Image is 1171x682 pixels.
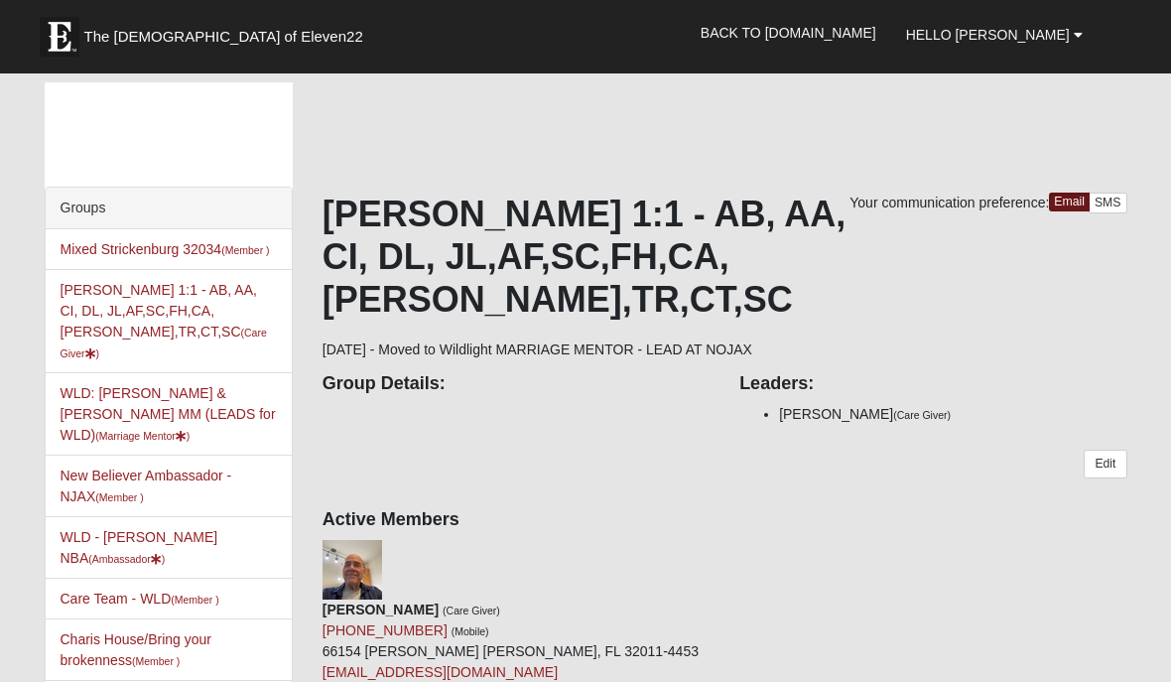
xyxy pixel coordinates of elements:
small: (Member ) [221,244,269,256]
small: (Care Giver) [893,409,951,421]
img: Eleven22 logo [40,17,79,57]
small: (Ambassador ) [88,553,165,565]
small: (Care Giver ) [61,327,267,359]
a: The [DEMOGRAPHIC_DATA] of Eleven22 [30,7,427,57]
small: (Care Giver) [443,605,500,616]
a: Hello [PERSON_NAME] [891,10,1098,60]
a: SMS [1089,193,1127,213]
span: Hello [PERSON_NAME] [906,27,1070,43]
small: (Mobile) [452,625,489,637]
strong: [PERSON_NAME] [323,602,439,617]
a: [PERSON_NAME] 1:1 - AB, AA, CI, DL, JL,AF,SC,FH,CA,[PERSON_NAME],TR,CT,SC(Care Giver) [61,282,267,360]
small: (Member ) [171,594,218,606]
a: Charis House/Bring your brokenness(Member ) [61,631,212,668]
a: Back to [DOMAIN_NAME] [686,8,891,58]
h1: [PERSON_NAME] 1:1 - AB, AA, CI, DL, JL,AF,SC,FH,CA,[PERSON_NAME],TR,CT,SC [323,193,1127,322]
h4: Leaders: [739,373,1126,395]
small: (Member ) [95,491,143,503]
h4: Group Details: [323,373,710,395]
a: WLD - [PERSON_NAME] NBA(Ambassador) [61,529,218,566]
a: [PHONE_NUMBER] [323,622,448,638]
a: New Believer Ambassador - NJAX(Member ) [61,468,232,504]
a: Care Team - WLD(Member ) [61,591,219,607]
a: WLD: [PERSON_NAME] & [PERSON_NAME] MM (LEADS for WLD)(Marriage Mentor) [61,385,276,443]
a: Email [1049,193,1090,211]
a: Edit [1084,450,1126,478]
li: [PERSON_NAME] [779,404,1126,425]
span: Your communication preference: [849,195,1049,210]
span: The [DEMOGRAPHIC_DATA] of Eleven22 [84,27,363,47]
small: (Marriage Mentor ) [95,430,190,442]
a: Mixed Strickenburg 32034(Member ) [61,241,270,257]
h4: Active Members [323,509,1127,531]
div: Groups [46,188,292,229]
